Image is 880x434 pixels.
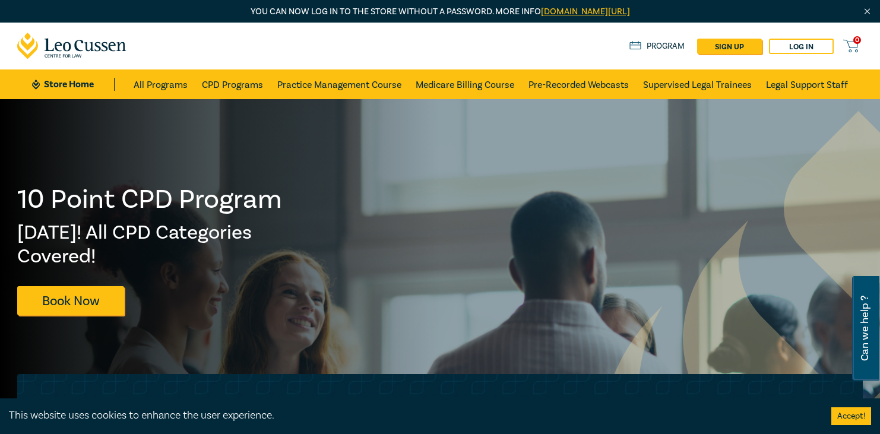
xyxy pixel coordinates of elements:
h2: [DATE]! All CPD Categories Covered! [17,221,283,268]
span: Can we help ? [859,283,870,373]
span: 0 [853,36,861,44]
a: Program [629,40,685,53]
button: Accept cookies [831,407,871,425]
a: Legal Support Staff [766,69,848,99]
a: Pre-Recorded Webcasts [528,69,629,99]
a: All Programs [134,69,188,99]
a: Supervised Legal Trainees [643,69,752,99]
a: Medicare Billing Course [416,69,514,99]
h1: 10 Point CPD Program [17,184,283,215]
a: CPD Programs [202,69,263,99]
a: Store Home [32,78,115,91]
a: sign up [697,39,762,54]
a: [DOMAIN_NAME][URL] [541,6,630,17]
a: Practice Management Course [277,69,401,99]
img: Close [862,7,872,17]
a: Book Now [17,286,124,315]
a: Log in [769,39,834,54]
p: You can now log in to the store without a password. More info [17,5,863,18]
div: This website uses cookies to enhance the user experience. [9,408,813,423]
